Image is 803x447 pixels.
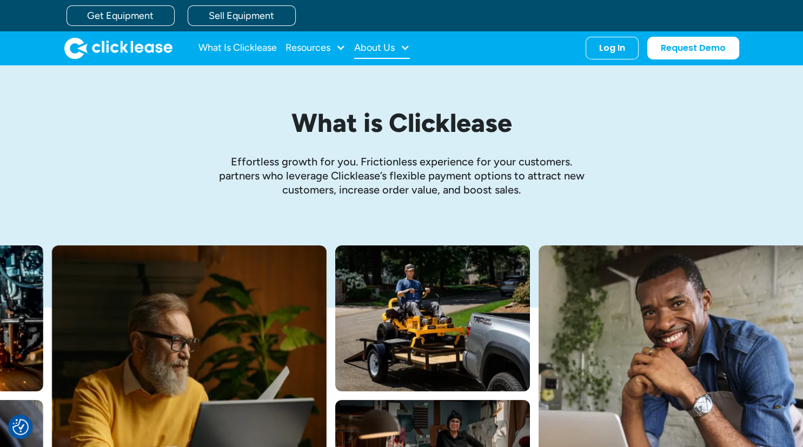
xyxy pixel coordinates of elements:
a: Get Equipment [67,5,175,26]
img: Man with hat and blue shirt driving a yellow lawn mower onto a trailer [335,245,530,391]
a: Request Demo [647,37,739,59]
a: home [64,37,172,59]
p: Effortless growth ﻿for you. Frictionless experience for your customers. partners who leverage Cli... [213,155,591,197]
a: What Is Clicklease [198,37,277,59]
img: Revisit consent button [12,419,29,435]
div: Log In [599,43,625,54]
button: Consent Preferences [12,419,29,435]
a: Sell Equipment [188,5,296,26]
div: About Us [354,37,410,59]
img: Clicklease logo [64,37,172,59]
h1: What is Clicklease [148,109,656,137]
div: Resources [286,37,346,59]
